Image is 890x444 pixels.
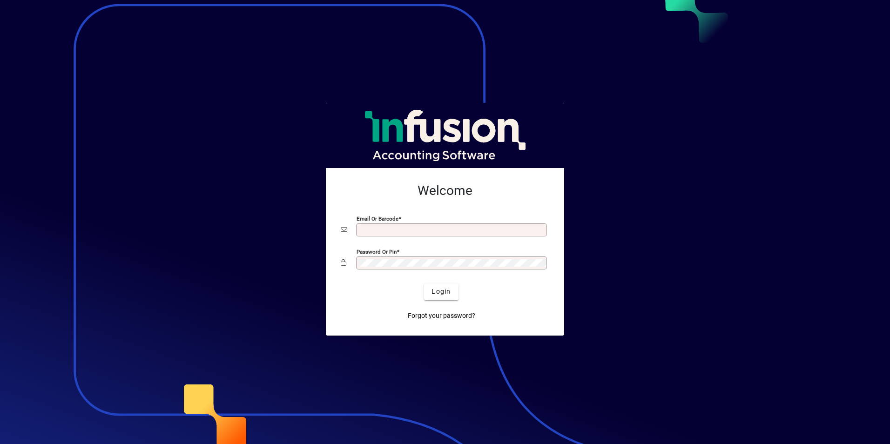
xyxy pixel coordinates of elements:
span: Forgot your password? [408,311,475,321]
button: Login [424,283,458,300]
span: Login [432,287,451,296]
a: Forgot your password? [404,308,479,324]
mat-label: Email or Barcode [357,215,398,222]
mat-label: Password or Pin [357,248,397,255]
h2: Welcome [341,183,549,199]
